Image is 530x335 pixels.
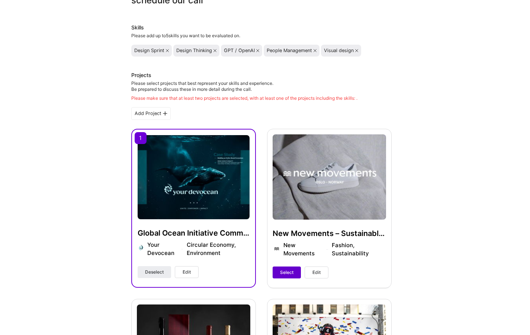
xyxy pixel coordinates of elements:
div: Skills [131,24,392,31]
i: icon Close [314,49,317,52]
div: Visual design [324,48,354,54]
button: Deselect [138,266,171,278]
div: Projects [131,71,151,79]
i: icon PlusBlackFlat [163,111,167,116]
div: People Management [267,48,312,54]
div: Please select projects that best represent your skills and experience. Be prepared to discuss the... [131,80,357,101]
div: Design Thinking [176,48,212,54]
span: Edit [183,269,191,275]
div: Design Sprint [134,48,164,54]
div: Please make sure that at least two projects are selected, with at least one of the projects inclu... [131,95,357,101]
button: Select [273,267,301,278]
div: Your Devocean Circular Economy, Environment [147,241,250,257]
i: icon Close [213,49,216,52]
div: Please add up to 5 skills you want to be evaluated on. [131,33,392,39]
button: Edit [175,266,199,278]
i: icon Close [166,49,169,52]
span: Edit [312,269,321,276]
img: Global Ocean Initiative Communications [138,135,250,219]
span: Deselect [145,269,164,275]
div: Add Project [131,107,171,120]
button: Edit [305,267,328,278]
i: icon Close [355,49,358,52]
i: icon Close [256,49,259,52]
img: Company logo [138,245,144,251]
div: GPT / OpenAI [224,48,255,54]
h4: Global Ocean Initiative Communications [138,228,250,238]
span: Select [280,269,293,276]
